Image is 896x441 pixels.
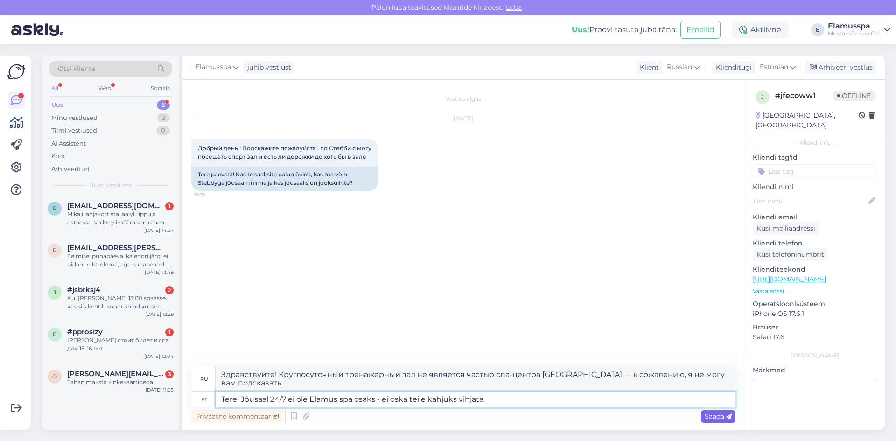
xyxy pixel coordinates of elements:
[753,164,877,178] input: Lisa tag
[705,412,732,420] span: Saada
[503,3,525,12] span: Luba
[753,248,828,261] div: Küsi telefoninumbrit
[201,392,207,407] div: et
[760,62,788,72] span: Estonian
[753,196,867,206] input: Lisa nimi
[753,299,877,309] p: Operatsioonisüsteem
[156,126,170,135] div: 0
[753,309,877,319] p: iPhone OS 17.6.1
[753,139,877,147] div: Kliendi info
[572,25,589,34] b: Uus!
[753,275,826,283] a: [URL][DOMAIN_NAME]
[191,95,735,103] div: Vestlus algas
[191,410,282,423] div: Privaatne kommentaar
[680,21,721,39] button: Emailid
[49,82,60,94] div: All
[51,113,98,123] div: Minu vestlused
[67,210,174,227] div: Mikäli lahjakortista jää yli lippuja ostaessa, voiko ylimääräisen rahan käyttää spa barissa?
[51,100,63,110] div: Uus
[196,62,231,72] span: Elamusspa
[216,367,735,391] textarea: Здравствуйте! Круглосуточный тренажерный зал не является частью спа-центра [GEOGRAPHIC_DATA] — к ...
[753,365,877,375] p: Märkmed
[667,62,692,72] span: Russian
[775,90,833,101] div: # jfecoww1
[753,238,877,248] p: Kliendi telefon
[753,265,877,274] p: Klienditeekond
[67,244,164,252] span: reili.roos.001@mail.ee
[828,22,890,37] a: ElamusspaMustamäe Spa OÜ
[805,61,876,74] div: Arhiveeri vestlus
[753,182,877,192] p: Kliendi nimi
[753,212,877,222] p: Kliendi email
[753,322,877,332] p: Brauser
[165,328,174,336] div: 1
[67,252,174,269] div: Eelmisel pühapäeval kalendri järgi ei pidanud ka olema, aga kohapeal oli olukord teine ning ujula...
[67,202,164,210] span: ronihudd@outlook.com
[761,93,764,100] span: j
[146,386,174,393] div: [DATE] 11:05
[753,153,877,162] p: Kliendi tag'id
[89,181,133,189] span: Uued vestlused
[833,91,875,101] span: Offline
[53,205,57,212] span: r
[67,370,164,378] span: olga.kosolapova.001@gmail.com
[52,373,57,380] span: o
[828,30,880,37] div: Mustamäe Spa OÜ
[712,63,752,72] div: Klienditugi
[157,113,170,123] div: 2
[7,63,25,81] img: Askly Logo
[572,24,677,35] div: Proovi tasuta juba täna:
[636,63,659,72] div: Klient
[97,82,113,94] div: Web
[67,336,174,353] div: [PERSON_NAME] стоит билет в спа для 15-16 лет
[67,328,103,336] span: #pprosizy
[198,145,373,160] span: Добрый день ! Подскажите пожалуйста , по Стебби я могу посещать спорт зал и есть ли дорожки до хо...
[67,294,174,311] div: Kui [PERSON_NAME] 13:00 spaasse... kas siis kehtib soodushind kui seal [PERSON_NAME] 15:00?
[58,64,95,74] span: Otsi kliente
[165,286,174,294] div: 2
[753,287,877,295] p: Vaata edasi ...
[200,371,208,387] div: ru
[51,165,90,174] div: Arhiveeritud
[828,22,880,30] div: Elamusspa
[157,100,170,110] div: 5
[145,269,174,276] div: [DATE] 13:49
[145,311,174,318] div: [DATE] 12:29
[149,82,172,94] div: Socials
[732,21,789,38] div: Aktiivne
[53,247,57,254] span: r
[67,286,100,294] span: #jsbrksj4
[191,114,735,123] div: [DATE]
[51,126,97,135] div: Tiimi vestlused
[753,351,877,360] div: [PERSON_NAME]
[756,111,859,130] div: [GEOGRAPHIC_DATA], [GEOGRAPHIC_DATA]
[244,63,291,72] div: juhib vestlust
[67,378,174,386] div: Tahan maksta kinkekaartidega
[753,332,877,342] p: Safari 17.6
[753,222,819,235] div: Küsi meiliaadressi
[191,167,378,191] div: Tere päevast! Kas te saaksite palun öelda, kas ma võin Stebbyga jõusaali minna ja kas jõusaalis o...
[165,370,174,378] div: 3
[194,191,229,198] span: 10:36
[53,289,56,296] span: j
[51,139,86,148] div: AI Assistent
[144,353,174,360] div: [DATE] 12:04
[53,331,57,338] span: p
[51,152,65,161] div: Kõik
[811,23,824,36] div: E
[144,227,174,234] div: [DATE] 14:07
[165,202,174,210] div: 1
[216,392,735,407] textarea: Tere! Jõusaal 24/7 ei ole Elamus spa osaks - ei oska teile kahjuks vihjata.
